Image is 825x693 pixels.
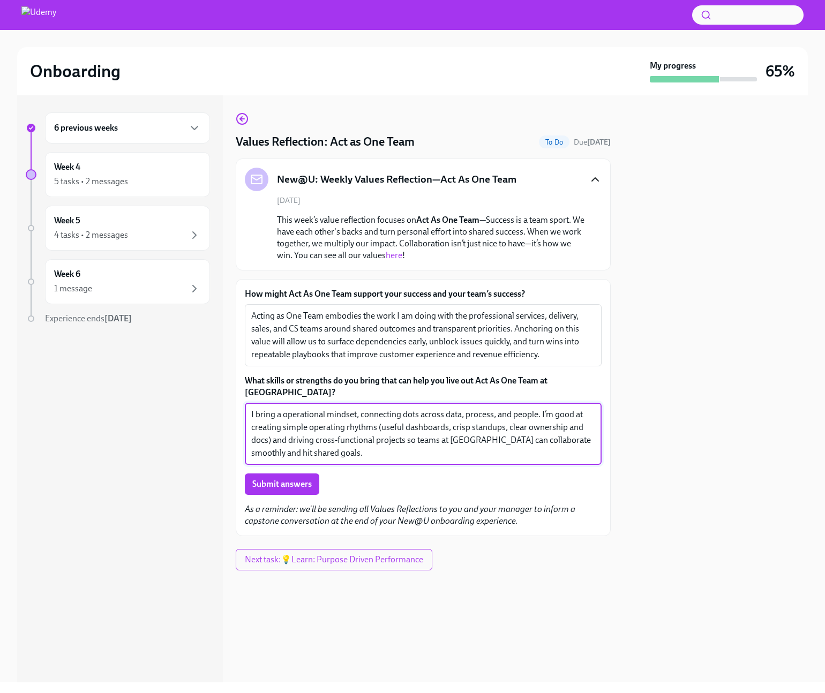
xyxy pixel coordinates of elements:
textarea: I bring a operational mindset, connecting dots across data, process, and people. I’m good at crea... [251,408,595,460]
span: Submit answers [252,479,312,489]
span: Experience ends [45,313,132,323]
div: 1 message [54,283,92,295]
span: Next task : 💡Learn: Purpose Driven Performance [245,554,423,565]
p: This week’s value reflection focuses on —Success is a team sport. We have each other's backs and ... [277,214,584,261]
a: here [386,250,402,260]
img: Udemy [21,6,56,24]
h6: Week 6 [54,268,80,280]
button: Next task:💡Learn: Purpose Driven Performance [236,549,432,570]
span: To Do [539,138,569,146]
h3: 65% [766,62,795,81]
strong: My progress [650,60,696,72]
label: What skills or strengths do you bring that can help you live out Act As One Team at [GEOGRAPHIC_D... [245,375,602,398]
h6: 6 previous weeks [54,122,118,134]
div: 4 tasks • 2 messages [54,229,128,241]
h2: Onboarding [30,61,121,82]
strong: Act As One Team [416,215,479,225]
a: Week 54 tasks • 2 messages [26,206,210,251]
h4: Values Reflection: Act as One Team [236,134,415,150]
button: Submit answers [245,473,319,495]
em: As a reminder: we'll be sending all Values Reflections to you and your manager to inform a capsto... [245,504,575,526]
div: 6 previous weeks [45,112,210,144]
strong: [DATE] [104,313,132,323]
h5: New@U: Weekly Values Reflection—Act As One Team [277,172,516,186]
textarea: Acting as One Team embodies the work I am doing with the professional services, delivery, sales, ... [251,310,595,361]
h6: Week 4 [54,161,80,173]
label: How might Act As One Team support your success and your team’s success? [245,288,602,300]
span: September 16th, 2025 10:00 [574,137,611,147]
a: Week 45 tasks • 2 messages [26,152,210,197]
span: [DATE] [277,195,301,206]
a: Week 61 message [26,259,210,304]
span: Due [574,138,611,147]
div: 5 tasks • 2 messages [54,176,128,187]
strong: [DATE] [587,138,611,147]
h6: Week 5 [54,215,80,227]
